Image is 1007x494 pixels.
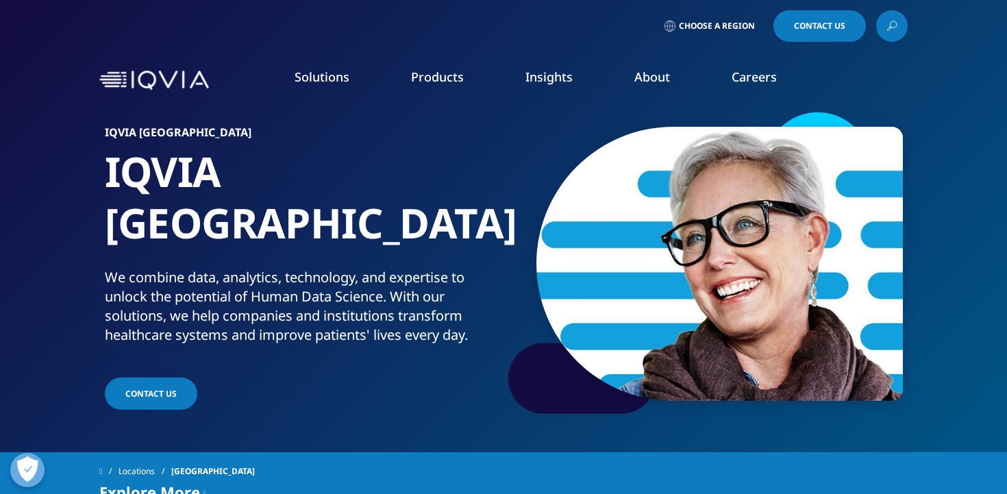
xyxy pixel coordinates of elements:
[794,22,845,30] span: Contact Us
[295,69,349,85] a: Solutions
[634,69,670,85] a: About
[525,69,573,85] a: Insights
[105,125,251,140] font: IQVIA [GEOGRAPHIC_DATA]
[679,21,755,32] span: Choose a Region
[171,465,255,477] font: [GEOGRAPHIC_DATA]
[105,378,197,410] a: Contact us
[119,459,171,484] a: Locations
[105,268,468,344] font: We combine data, analytics, technology, and expertise to unlock the potential of Human Data Scien...
[773,10,866,42] a: Contact Us
[536,127,903,401] img: 24_rbuportraitoption.jpg
[10,453,45,487] button: Open Preferences
[105,143,517,251] font: IQVIA [GEOGRAPHIC_DATA]
[125,388,177,399] font: Contact us
[411,69,464,85] a: Products
[214,48,908,112] nav: Primary
[732,69,777,85] a: Careers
